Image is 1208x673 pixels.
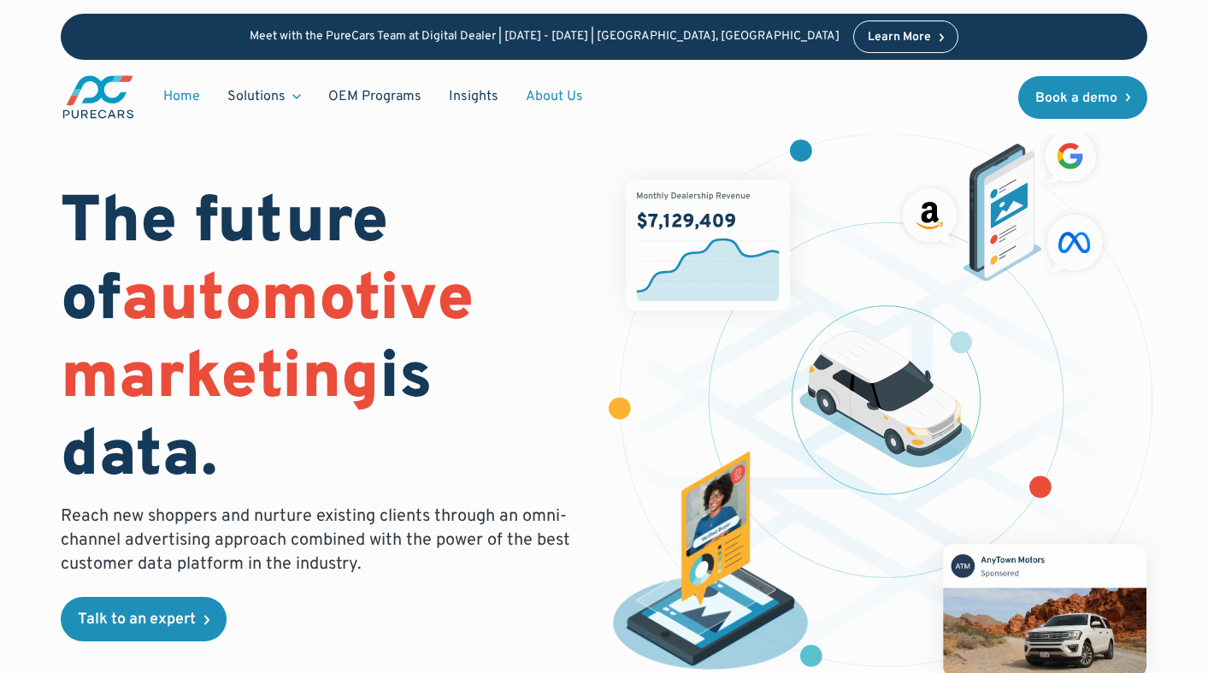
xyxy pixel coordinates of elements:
a: Home [150,80,214,113]
div: Solutions [227,87,286,106]
a: About Us [512,80,597,113]
div: Talk to an expert [78,612,196,628]
img: illustration of a vehicle [799,331,972,468]
div: Learn More [868,32,931,44]
h1: The future of is data. [61,186,584,498]
div: Book a demo [1035,92,1117,105]
a: Insights [435,80,512,113]
span: automotive marketing [61,261,474,421]
a: Learn More [853,21,959,53]
div: Solutions [214,80,315,113]
a: OEM Programs [315,80,435,113]
a: main [61,74,136,121]
a: Talk to an expert [61,597,227,641]
p: Reach new shoppers and nurture existing clients through an omni-channel advertising approach comb... [61,505,580,576]
img: ads on social media and advertising partners [895,123,1111,281]
img: chart showing monthly dealership revenue of $7m [626,180,790,310]
p: Meet with the PureCars Team at Digital Dealer | [DATE] - [DATE] | [GEOGRAPHIC_DATA], [GEOGRAPHIC_... [250,30,840,44]
img: purecars logo [61,74,136,121]
a: Book a demo [1018,76,1148,119]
